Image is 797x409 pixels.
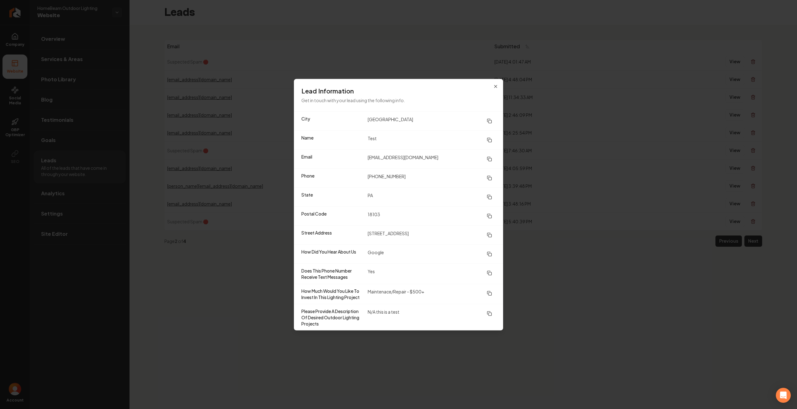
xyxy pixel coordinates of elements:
[301,153,363,164] dt: Email
[301,172,363,183] dt: Phone
[368,308,496,326] dd: N/A this is a test
[301,267,363,280] dt: Does This Phone Number Receive Text Messages
[301,229,363,240] dt: Street Address
[368,210,496,221] dd: 18103
[301,308,363,326] dt: Please Provide A Description Of Desired Outdoor Lighting Projects
[368,115,496,126] dd: [GEOGRAPHIC_DATA]
[368,172,496,183] dd: [PHONE_NUMBER]
[368,191,496,202] dd: PA
[301,134,363,145] dt: Name
[301,115,363,126] dt: City
[368,134,496,145] dd: Test
[368,248,496,259] dd: Google
[301,210,363,221] dt: Postal Code
[368,229,496,240] dd: [STREET_ADDRESS]
[301,288,363,300] dt: How Much Would You Like To Invest In This Lighting Project
[301,96,496,104] p: Get in touch with your lead using the following info.
[368,153,496,164] dd: [EMAIL_ADDRESS][DOMAIN_NAME]
[301,86,496,95] h3: Lead Information
[368,288,496,300] dd: Maintenace/Repair - $500+
[368,267,496,280] dd: Yes
[301,248,363,259] dt: How Did You Hear About Us
[301,191,363,202] dt: State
